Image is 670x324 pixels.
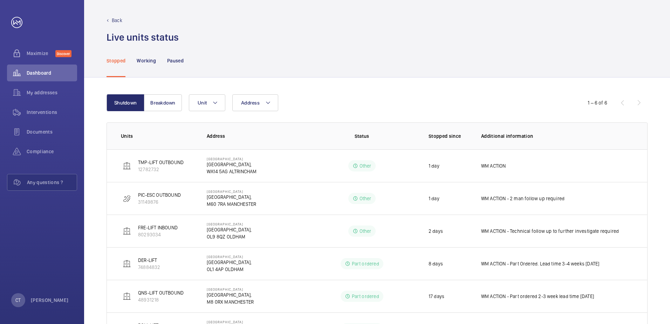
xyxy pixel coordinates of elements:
[123,259,131,268] img: elevator.svg
[207,189,256,194] p: [GEOGRAPHIC_DATA]
[27,179,77,186] span: Any questions ?
[138,231,178,238] p: 80293034
[138,289,184,296] p: QNS-LIFT OUTBOUND
[429,293,444,300] p: 17 days
[588,99,607,106] div: 1 – 6 of 6
[123,162,131,170] img: elevator.svg
[27,89,77,96] span: My addresses
[207,226,252,233] p: [GEOGRAPHIC_DATA],
[27,109,77,116] span: Interventions
[138,224,178,231] p: FRE-LIFT INBOUND
[27,50,55,57] span: Maximize
[144,94,182,111] button: Breakdown
[481,260,599,267] p: WM ACTION - Part Ordered. Lead time 3-4 weeks [DATE]
[207,201,256,208] p: M60 7RA MANCHESTER
[207,320,255,324] p: [GEOGRAPHIC_DATA]
[31,297,69,304] p: [PERSON_NAME]
[207,266,252,273] p: OL1 4AP OLDHAM
[360,162,371,169] p: Other
[207,233,252,240] p: OL9 8QZ OLDHAM
[207,287,254,291] p: [GEOGRAPHIC_DATA]
[360,228,371,235] p: Other
[138,159,184,166] p: TMP-LIFT OUTBOUND
[360,195,371,202] p: Other
[123,292,131,301] img: elevator.svg
[352,293,379,300] p: Part ordered
[27,128,77,135] span: Documents
[429,133,470,140] p: Stopped since
[138,264,160,271] p: 74884832
[207,255,252,259] p: [GEOGRAPHIC_DATA]
[241,100,260,106] span: Address
[138,198,181,205] p: 31149876
[207,133,306,140] p: Address
[207,157,257,161] p: [GEOGRAPHIC_DATA]
[481,293,594,300] p: WM ACTION - Part ordered 2-3 week lead time [DATE]
[481,133,633,140] p: Additional information
[429,195,439,202] p: 1 day
[138,257,160,264] p: DER-LIFT
[107,57,125,64] p: Stopped
[352,260,379,267] p: Part ordered
[123,194,131,203] img: escalator.svg
[207,291,254,298] p: [GEOGRAPHIC_DATA],
[107,31,179,44] h1: Live units status
[311,133,412,140] p: Status
[167,57,184,64] p: Paused
[27,148,77,155] span: Compliance
[429,228,443,235] p: 2 days
[107,94,144,111] button: Shutdown
[207,168,257,175] p: WA14 5AG ALTRINCHAM
[481,228,619,235] p: WM ACTION - Technical follow up to further investigate required
[138,191,181,198] p: PIC-ESC OUTBOUND
[429,260,443,267] p: 8 days
[55,50,71,57] span: Discover
[481,195,565,202] p: WM ACTION - 2 man follow up required
[207,259,252,266] p: [GEOGRAPHIC_DATA],
[207,298,254,305] p: M8 0RX MANCHESTER
[15,297,21,304] p: CT
[207,161,257,168] p: [GEOGRAPHIC_DATA],
[27,69,77,76] span: Dashboard
[207,194,256,201] p: [GEOGRAPHIC_DATA],
[198,100,207,106] span: Unit
[121,133,196,140] p: Units
[232,94,278,111] button: Address
[123,227,131,235] img: elevator.svg
[138,296,184,303] p: 48931218
[189,94,225,111] button: Unit
[137,57,156,64] p: Working
[112,17,122,24] p: Back
[138,166,184,173] p: 12782732
[429,162,439,169] p: 1 day
[481,162,506,169] p: WM ACTION
[207,222,252,226] p: [GEOGRAPHIC_DATA]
